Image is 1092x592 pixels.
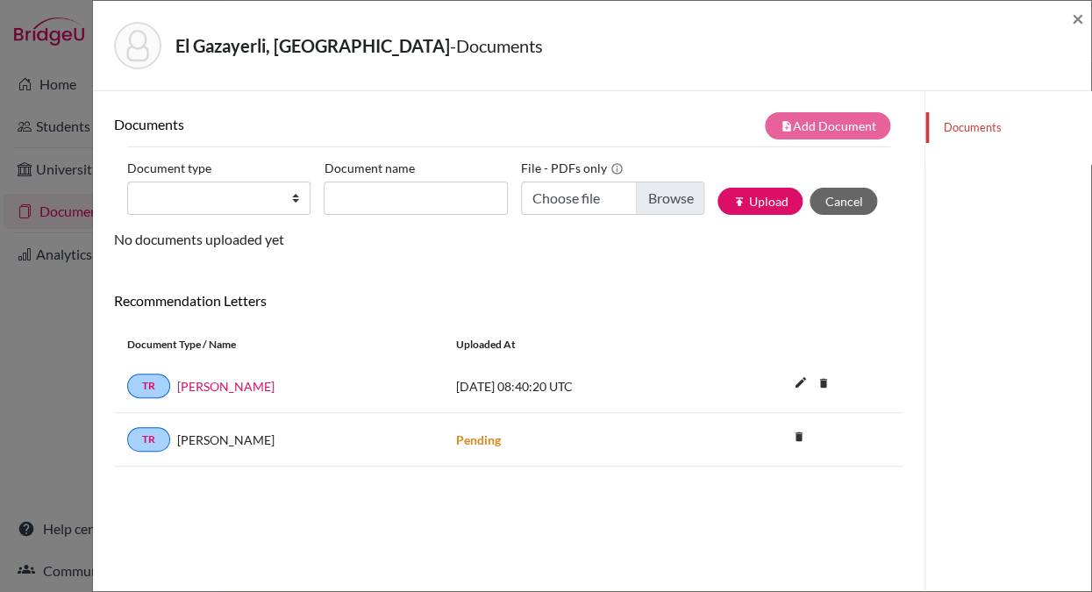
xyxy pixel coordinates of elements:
[177,431,275,449] span: [PERSON_NAME]
[127,374,170,398] a: TR
[443,337,706,353] div: Uploaded at
[175,35,450,56] strong: El Gazayerli, [GEOGRAPHIC_DATA]
[785,424,811,450] i: delete
[732,196,745,208] i: publish
[1072,8,1084,29] button: Close
[114,337,443,353] div: Document Type / Name
[810,373,836,396] a: delete
[717,188,803,215] button: publishUpload
[786,368,814,396] i: edit
[127,427,170,452] a: TR
[177,377,275,396] a: [PERSON_NAME]
[785,426,811,450] a: delete
[324,154,414,182] label: Document name
[456,379,573,394] span: [DATE] 08:40:20 UTC
[114,112,903,250] div: No documents uploaded yet
[450,35,543,56] span: - Documents
[785,371,815,397] button: edit
[456,432,501,447] strong: Pending
[127,154,211,182] label: Document type
[114,292,903,309] h6: Recommendation Letters
[925,112,1091,143] a: Documents
[780,120,792,132] i: note_add
[810,188,877,215] button: Cancel
[810,370,836,396] i: delete
[521,154,624,182] label: File - PDFs only
[765,112,890,139] button: note_addAdd Document
[1072,5,1084,31] span: ×
[114,116,509,132] h6: Documents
